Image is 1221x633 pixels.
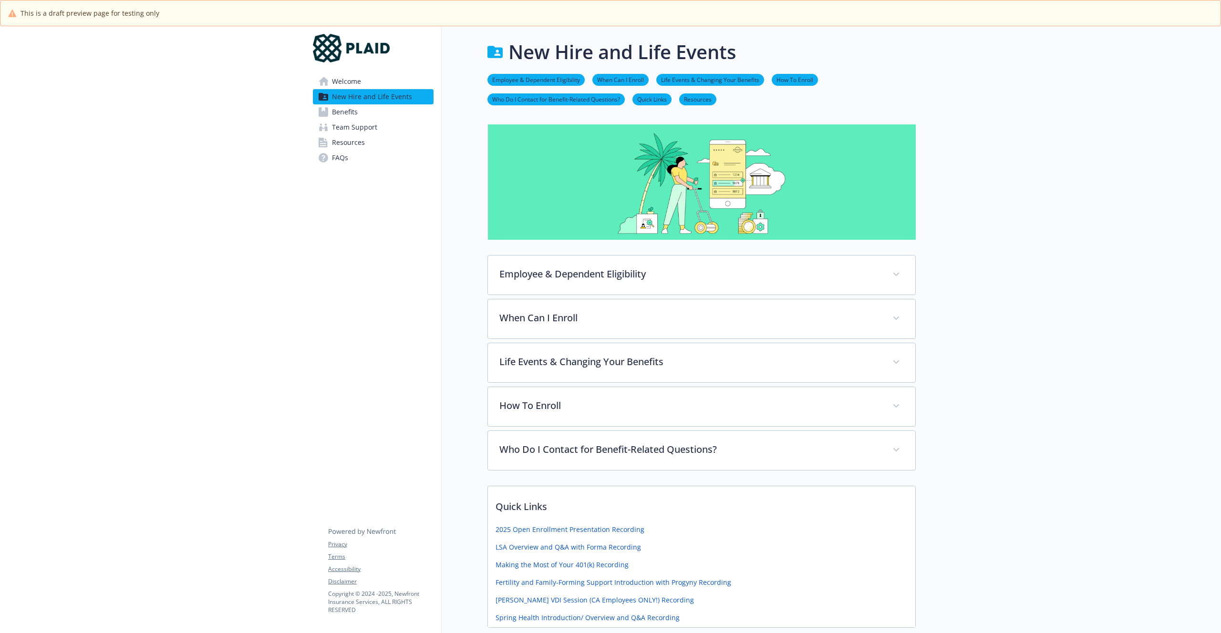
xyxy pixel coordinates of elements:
[488,299,915,338] div: When Can I Enroll
[592,75,649,84] a: When Can I Enroll
[332,150,348,165] span: FAQs
[488,431,915,470] div: Who Do I Contact for Benefit-Related Questions?
[328,552,433,561] a: Terms
[496,595,694,605] a: [PERSON_NAME] VDI Session (CA Employees ONLY!) Recording
[496,542,641,552] a: LSA Overview and Q&A with Forma Recording
[488,255,915,295] div: Employee & Dependent Eligibility
[313,150,434,165] a: FAQs
[332,135,365,150] span: Resources
[313,120,434,135] a: Team Support
[328,590,433,614] p: Copyright © 2024 - 2025 , Newfront Insurance Services, ALL RIGHTS RESERVED
[496,560,629,570] a: Making the Most of Your 401(k) Recording
[332,74,361,89] span: Welcome
[499,311,881,325] p: When Can I Enroll
[487,75,585,84] a: Employee & Dependent Eligibility
[487,124,916,240] img: new hire page banner
[772,75,818,84] a: How To Enroll
[328,540,433,549] a: Privacy
[488,343,915,382] div: Life Events & Changing Your Benefits
[21,8,159,18] span: This is a draft preview page for testing only
[499,442,881,457] p: Who Do I Contact for Benefit-Related Questions?
[508,38,736,66] h1: New Hire and Life Events
[499,398,881,413] p: How To Enroll
[313,104,434,120] a: Benefits
[313,135,434,150] a: Resources
[496,577,731,587] a: Fertility and Family-Forming Support Introduction with Progyny Recording
[332,120,377,135] span: Team Support
[496,613,680,623] a: Spring Health Introduction/ Overview and Q&A Recording
[332,89,412,104] span: New Hire and Life Events
[328,577,433,586] a: Disclaimer
[632,94,672,103] a: Quick Links
[313,74,434,89] a: Welcome
[313,89,434,104] a: New Hire and Life Events
[679,94,716,103] a: Resources
[656,75,764,84] a: Life Events & Changing Your Benefits
[496,524,644,534] a: 2025 Open Enrollment Presentation Recording
[488,387,915,426] div: How To Enroll
[328,565,433,573] a: Accessibility
[487,94,625,103] a: Who Do I Contact for Benefit-Related Questions?
[499,355,881,369] p: Life Events & Changing Your Benefits
[499,267,881,281] p: Employee & Dependent Eligibility
[332,104,358,120] span: Benefits
[488,486,915,521] p: Quick Links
